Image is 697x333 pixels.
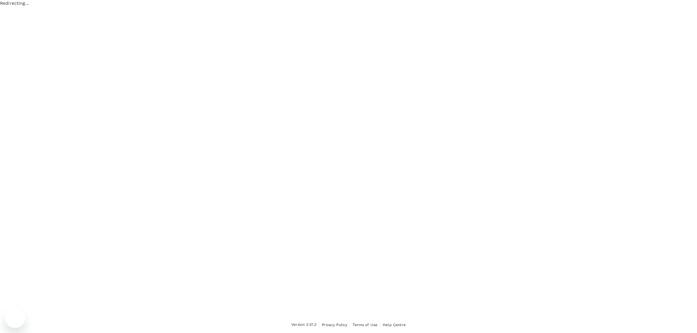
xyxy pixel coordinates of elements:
[383,323,406,327] span: Help Centre
[353,323,377,327] span: Terms of Use
[322,321,347,328] a: Privacy Policy
[291,322,316,328] span: Version 3.51.2
[383,321,406,328] a: Help Centre
[353,321,377,328] a: Terms of Use
[5,308,25,328] iframe: Button to launch messaging window
[322,323,347,327] span: Privacy Policy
